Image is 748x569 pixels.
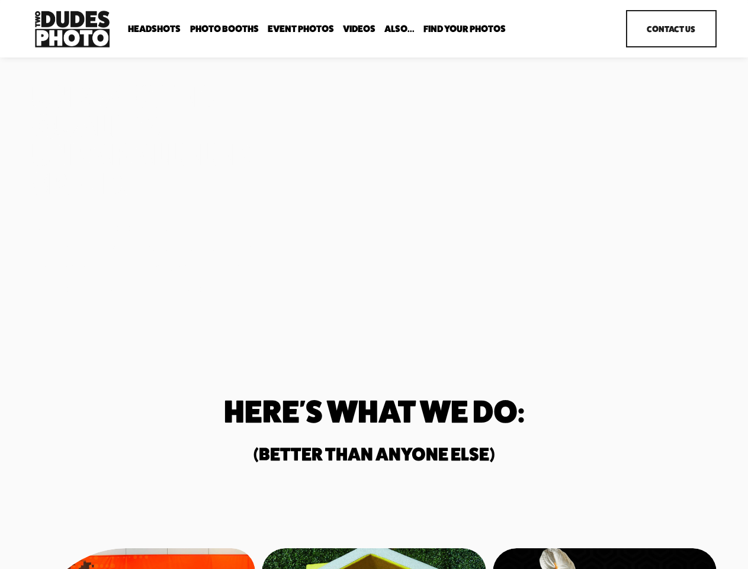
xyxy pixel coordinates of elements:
[128,24,181,34] span: Headshots
[626,10,717,47] a: Contact Us
[384,23,415,34] a: folder dropdown
[190,23,259,34] a: folder dropdown
[31,82,284,197] h1: Unmatched Quality. Unparalleled Speed.
[423,24,506,34] span: Find Your Photos
[268,23,334,34] a: Event Photos
[423,23,506,34] a: folder dropdown
[128,23,181,34] a: folder dropdown
[384,24,415,34] span: Also...
[117,397,631,426] h1: Here's What We do:
[117,445,631,463] h2: (Better than anyone else)
[343,23,375,34] a: Videos
[190,24,259,34] span: Photo Booths
[31,8,113,50] img: Two Dudes Photo | Headshots, Portraits &amp; Photo Booths
[31,218,275,295] strong: Two Dudes Photo is a full-service photography & video production agency delivering premium experi...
